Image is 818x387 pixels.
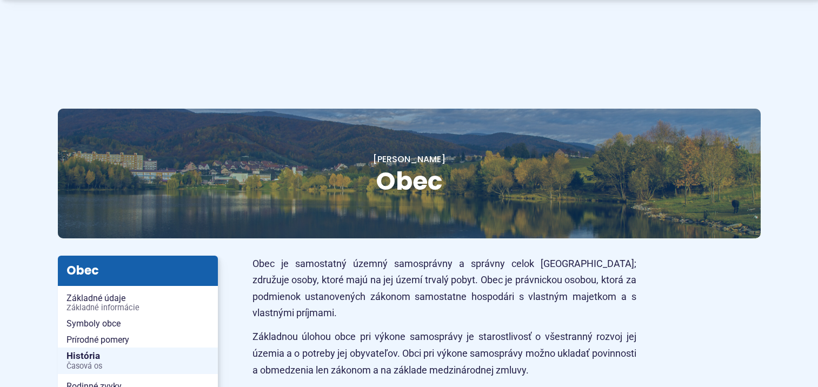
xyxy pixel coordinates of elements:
[58,332,218,348] a: Prírodné pomery
[66,316,209,332] span: Symboly obce
[58,348,218,374] a: HistóriaČasová os
[376,164,443,198] span: Obec
[66,304,209,312] span: Základné informácie
[373,153,445,165] a: [PERSON_NAME]
[66,290,209,316] span: Základné údaje
[58,290,218,316] a: Základné údajeZákladné informácie
[66,332,209,348] span: Prírodné pomery
[66,362,209,371] span: Časová os
[252,329,636,378] p: Základnou úlohou obce pri výkone samosprávy je starostlivosť o všestranný rozvoj jej územia a o p...
[58,316,218,332] a: Symboly obce
[252,256,636,322] p: Obec je samostatný územný samosprávny a správny celok [GEOGRAPHIC_DATA]; združuje osoby, ktoré ma...
[66,348,209,374] span: História
[58,256,218,286] h3: Obec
